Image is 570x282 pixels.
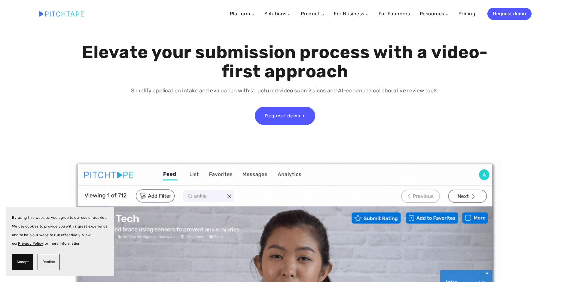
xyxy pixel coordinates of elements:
[334,11,369,17] a: For Business ⌵
[81,86,489,95] p: Simplify application intake and evaluation with structured video submissions and AI-enhanced coll...
[301,11,324,17] a: Product ⌵
[17,258,29,266] span: Accept
[420,11,449,17] a: Resources ⌵
[255,107,315,125] a: Request demo >
[18,241,44,246] a: Privacy Policy
[81,43,489,81] h1: Elevate your submission process with a video-first approach
[39,11,84,16] img: Pitchtape | Video Submission Management Software
[230,11,255,17] a: Platform ⌵
[12,213,108,248] p: By using this website, you agree to our use of cookies. We use cookies to provide you with a grea...
[487,8,531,20] a: Request demo
[42,258,55,266] span: Decline
[379,8,410,19] a: For Founders
[264,11,291,17] a: Solutions ⌵
[6,207,114,276] section: Cookie banner
[459,8,475,19] a: Pricing
[38,254,60,270] button: Decline
[12,254,33,270] button: Accept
